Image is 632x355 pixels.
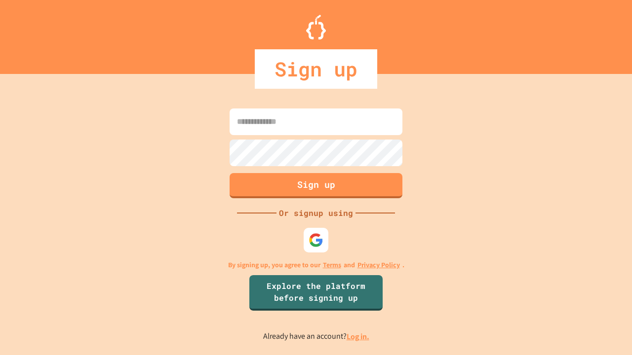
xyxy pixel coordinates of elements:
[306,15,326,39] img: Logo.svg
[347,331,369,342] a: Log in.
[255,49,377,89] div: Sign up
[357,260,400,270] a: Privacy Policy
[263,330,369,343] p: Already have an account?
[228,260,404,270] p: By signing up, you agree to our and .
[323,260,341,270] a: Terms
[309,233,323,248] img: google-icon.svg
[249,275,383,311] a: Explore the platform before signing up
[230,173,402,198] button: Sign up
[276,207,355,219] div: Or signup using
